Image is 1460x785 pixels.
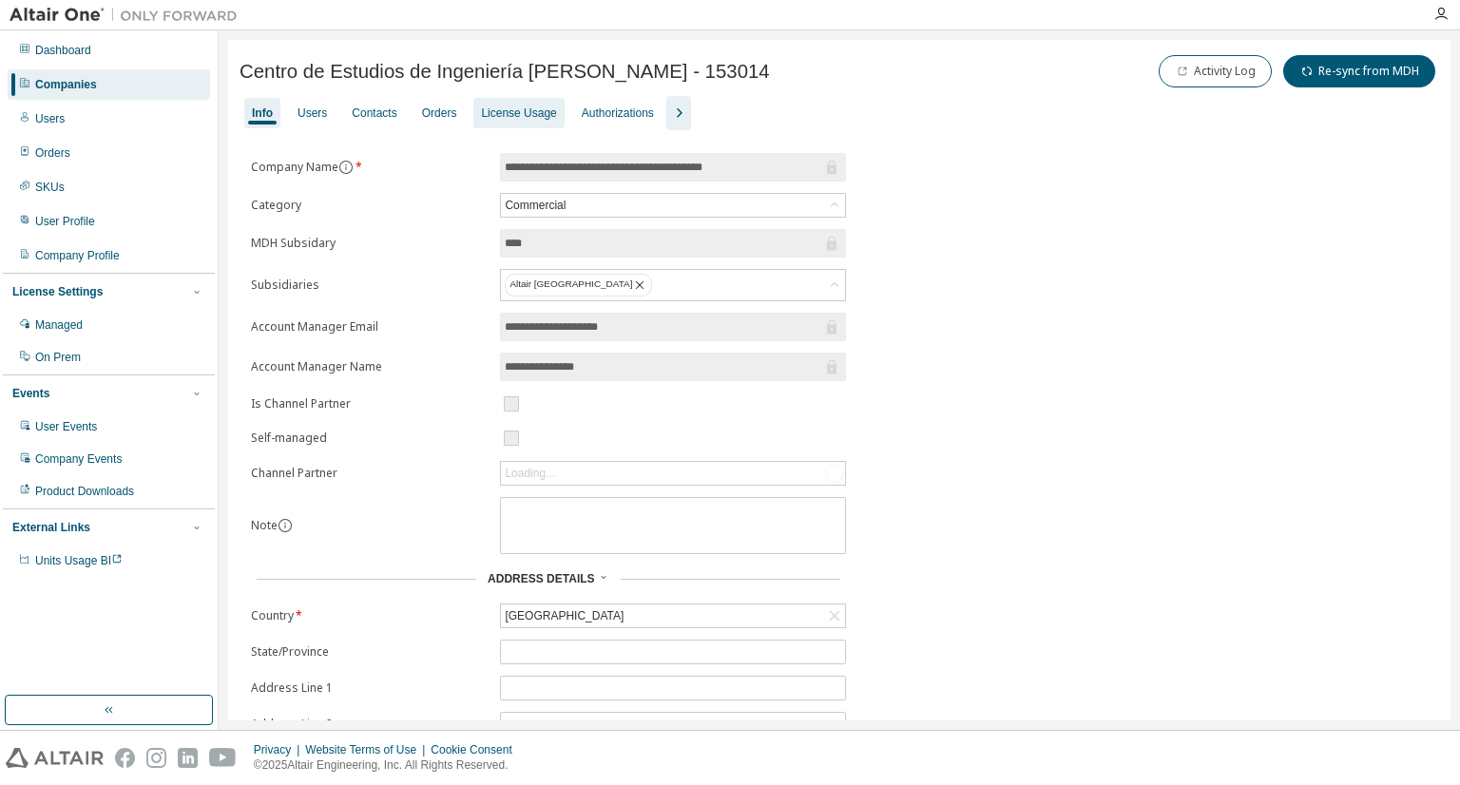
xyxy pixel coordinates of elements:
label: Address Line 1 [251,680,489,696]
div: Cookie Consent [431,742,523,757]
div: Events [12,386,49,401]
div: User Events [35,419,97,434]
div: Loading... [505,466,555,481]
label: MDH Subsidary [251,236,489,251]
div: Managed [35,317,83,333]
label: Address Line 2 [251,717,489,732]
div: User Profile [35,214,95,229]
img: linkedin.svg [178,748,198,768]
div: License Usage [481,105,556,121]
div: Commercial [501,194,845,217]
div: On Prem [35,350,81,365]
p: © 2025 Altair Engineering, Inc. All Rights Reserved. [254,757,524,774]
label: Is Channel Partner [251,396,489,412]
div: Orders [35,145,70,161]
span: Centro de Estudios de Ingeniería [PERSON_NAME] - 153014 [240,61,770,83]
button: information [278,518,293,533]
img: Altair One [10,6,247,25]
label: Country [251,608,489,623]
button: Activity Log [1159,55,1272,87]
div: Company Profile [35,248,120,263]
div: Product Downloads [35,484,134,499]
span: Units Usage BI [35,554,123,567]
div: Contacts [352,105,396,121]
span: Address Details [488,572,594,585]
label: Self-managed [251,431,489,446]
div: Orders [422,105,457,121]
label: Note [251,517,278,533]
label: State/Province [251,644,489,660]
label: Account Manager Email [251,319,489,335]
div: Company Events [35,451,122,467]
div: Users [298,105,327,121]
div: SKUs [35,180,65,195]
img: facebook.svg [115,748,135,768]
div: Privacy [254,742,305,757]
label: Channel Partner [251,466,489,481]
label: Company Name [251,160,489,175]
div: Authorizations [582,105,654,121]
div: Loading... [501,462,845,485]
img: altair_logo.svg [6,748,104,768]
div: Info [252,105,273,121]
div: External Links [12,520,90,535]
button: Re-sync from MDH [1283,55,1435,87]
img: instagram.svg [146,748,166,768]
label: Subsidiaries [251,278,489,293]
div: Dashboard [35,43,91,58]
div: Website Terms of Use [305,742,431,757]
div: [GEOGRAPHIC_DATA] [502,605,626,626]
button: information [338,160,354,175]
label: Category [251,198,489,213]
div: Altair [GEOGRAPHIC_DATA] [501,270,845,300]
div: [GEOGRAPHIC_DATA] [501,604,845,627]
div: Companies [35,77,97,92]
label: Account Manager Name [251,359,489,374]
img: youtube.svg [209,748,237,768]
div: License Settings [12,284,103,299]
div: Altair [GEOGRAPHIC_DATA] [505,274,652,297]
div: Users [35,111,65,126]
div: Commercial [502,195,568,216]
